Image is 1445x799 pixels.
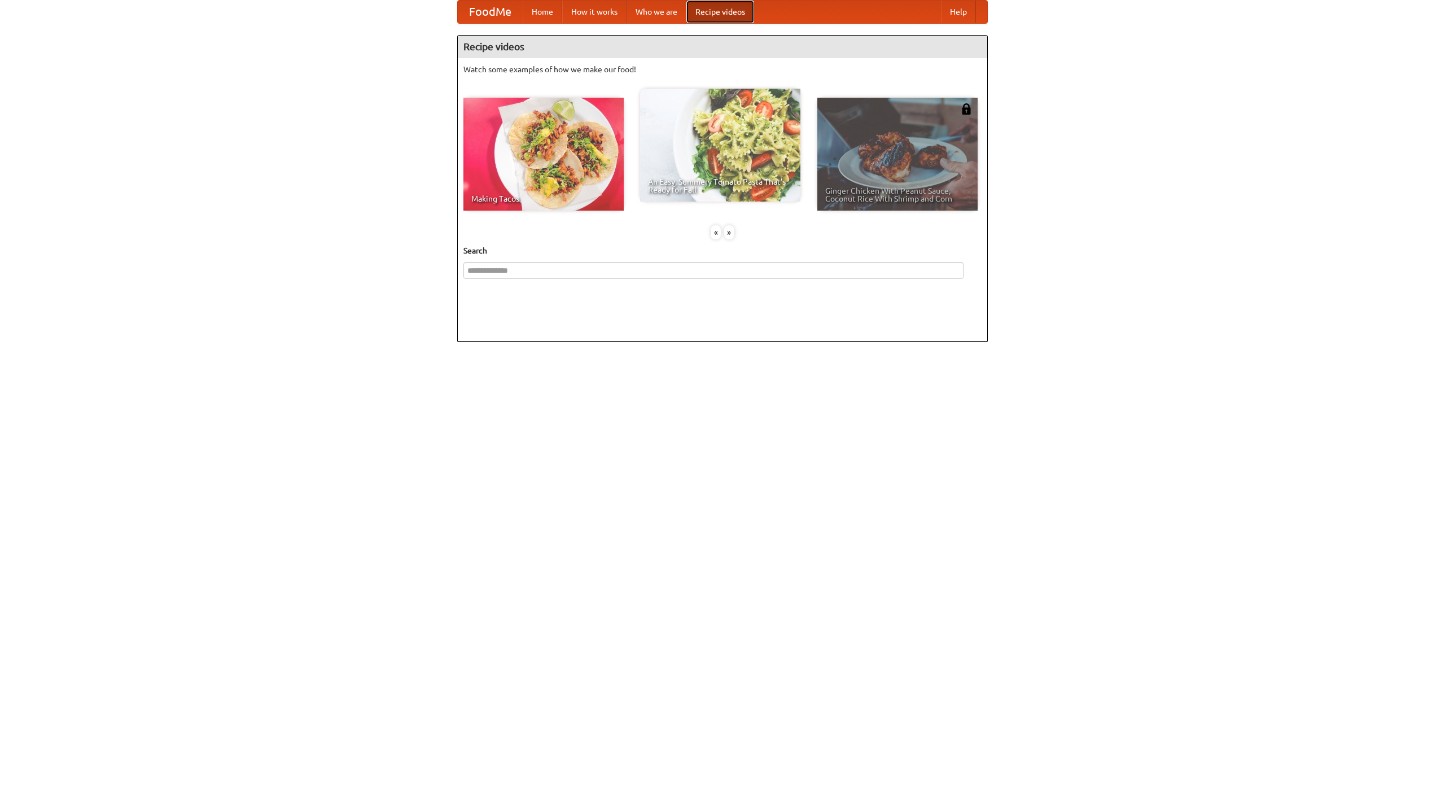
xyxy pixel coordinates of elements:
a: An Easy, Summery Tomato Pasta That's Ready for Fall [640,89,800,202]
a: How it works [562,1,627,23]
img: 483408.png [961,103,972,115]
a: Home [523,1,562,23]
h4: Recipe videos [458,36,987,58]
a: Who we are [627,1,686,23]
a: Making Tacos [463,98,624,211]
div: » [724,225,734,239]
p: Watch some examples of how we make our food! [463,64,982,75]
a: Recipe videos [686,1,754,23]
span: Making Tacos [471,195,616,203]
a: FoodMe [458,1,523,23]
span: An Easy, Summery Tomato Pasta That's Ready for Fall [648,178,792,194]
h5: Search [463,245,982,256]
div: « [711,225,721,239]
a: Help [941,1,976,23]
